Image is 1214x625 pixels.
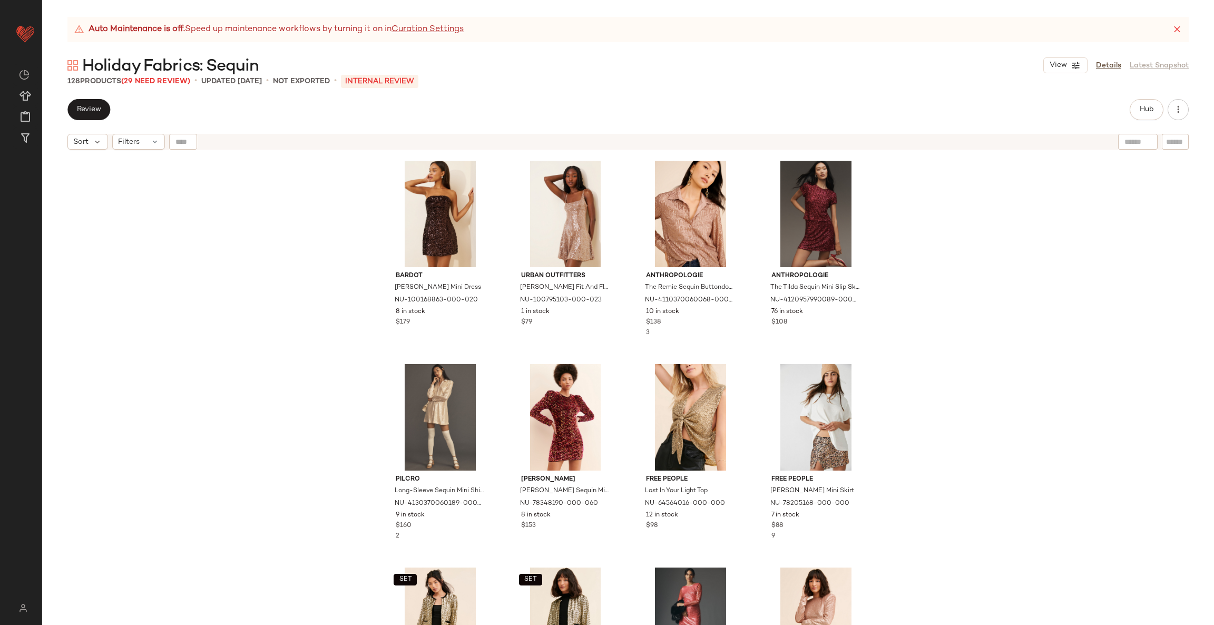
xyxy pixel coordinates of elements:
span: $153 [521,521,536,531]
span: 7 in stock [771,511,799,520]
button: Hub [1130,99,1163,120]
span: Holiday Fabrics: Sequin [82,56,259,77]
p: INTERNAL REVIEW [341,75,418,88]
span: 12 in stock [646,511,678,520]
button: SET [394,574,417,585]
img: svg%3e [13,604,33,612]
img: 4130370060189_011_b [387,364,493,471]
span: NU-4130370060189-000-011 [395,499,484,509]
span: NU-78205168-000-000 [770,499,849,509]
span: $179 [396,318,410,327]
img: 4110370060068_020_b [638,161,743,267]
button: View [1043,57,1088,73]
span: [PERSON_NAME] Mini Dress [395,283,481,292]
span: Free People [771,475,860,484]
span: Bardot [396,271,485,281]
span: NU-4110370060068-000-020 [645,296,734,305]
button: SET [519,574,542,585]
span: • [334,75,337,87]
span: Free People [646,475,735,484]
span: $88 [771,521,783,531]
span: SET [398,576,412,583]
span: Sort [73,136,89,148]
span: NU-4120957990089-000-066 [770,296,859,305]
p: Not Exported [273,76,330,87]
span: NU-100168863-000-020 [395,296,478,305]
span: [PERSON_NAME] Mini Skirt [770,486,854,496]
span: [PERSON_NAME] Sequin Mini Dress [520,486,609,496]
span: 8 in stock [521,511,551,520]
span: [PERSON_NAME] [521,475,610,484]
button: Review [67,99,110,120]
a: Details [1096,60,1121,71]
div: Products [67,76,190,87]
img: svg%3e [67,60,78,71]
img: 4120957990089_066_b [763,161,869,267]
span: • [266,75,269,87]
span: Filters [118,136,140,148]
span: 8 in stock [396,307,425,317]
span: The Tilda Sequin Mini Slip Skirt [770,283,859,292]
span: SET [524,576,537,583]
span: (29 Need Review) [121,77,190,85]
span: Anthropologie [646,271,735,281]
span: $138 [646,318,661,327]
span: $160 [396,521,412,531]
span: Long-Sleeve Sequin Mini Shirt Dress [395,486,484,496]
span: 76 in stock [771,307,803,317]
span: NU-100795103-000-023 [520,296,602,305]
span: $108 [771,318,787,327]
p: updated [DATE] [201,76,262,87]
span: Pilcro [396,475,485,484]
span: Hub [1139,105,1154,114]
img: 100795103_023_b [513,161,619,267]
img: svg%3e [19,70,30,80]
span: $98 [646,521,658,531]
span: 9 in stock [396,511,425,520]
img: 78348190_060_b4 [513,364,619,471]
span: 1 in stock [521,307,550,317]
span: 3 [646,329,650,336]
img: 64564016_000_b3 [638,364,743,471]
span: 2 [396,533,399,540]
span: 128 [67,77,80,85]
a: Curation Settings [391,23,464,36]
span: View [1049,61,1067,70]
span: 9 [771,533,775,540]
span: 10 in stock [646,307,679,317]
span: NU-64564016-000-000 [645,499,725,509]
span: Urban Outfitters [521,271,610,281]
img: 78205168_000_b3 [763,364,869,471]
span: • [194,75,197,87]
span: $79 [521,318,532,327]
span: [PERSON_NAME] Fit And Flare Dress [520,283,609,292]
img: 100168863_020_b [387,161,493,267]
span: Review [76,105,101,114]
span: Lost In Your Light Top [645,486,708,496]
div: Speed up maintenance workflows by turning it on in [74,23,464,36]
span: The Remie Sequin Buttondown Shirt [645,283,734,292]
strong: Auto Maintenance is off. [89,23,185,36]
span: Anthropologie [771,271,860,281]
span: NU-78348190-000-060 [520,499,598,509]
img: heart_red.DM2ytmEG.svg [15,23,36,44]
